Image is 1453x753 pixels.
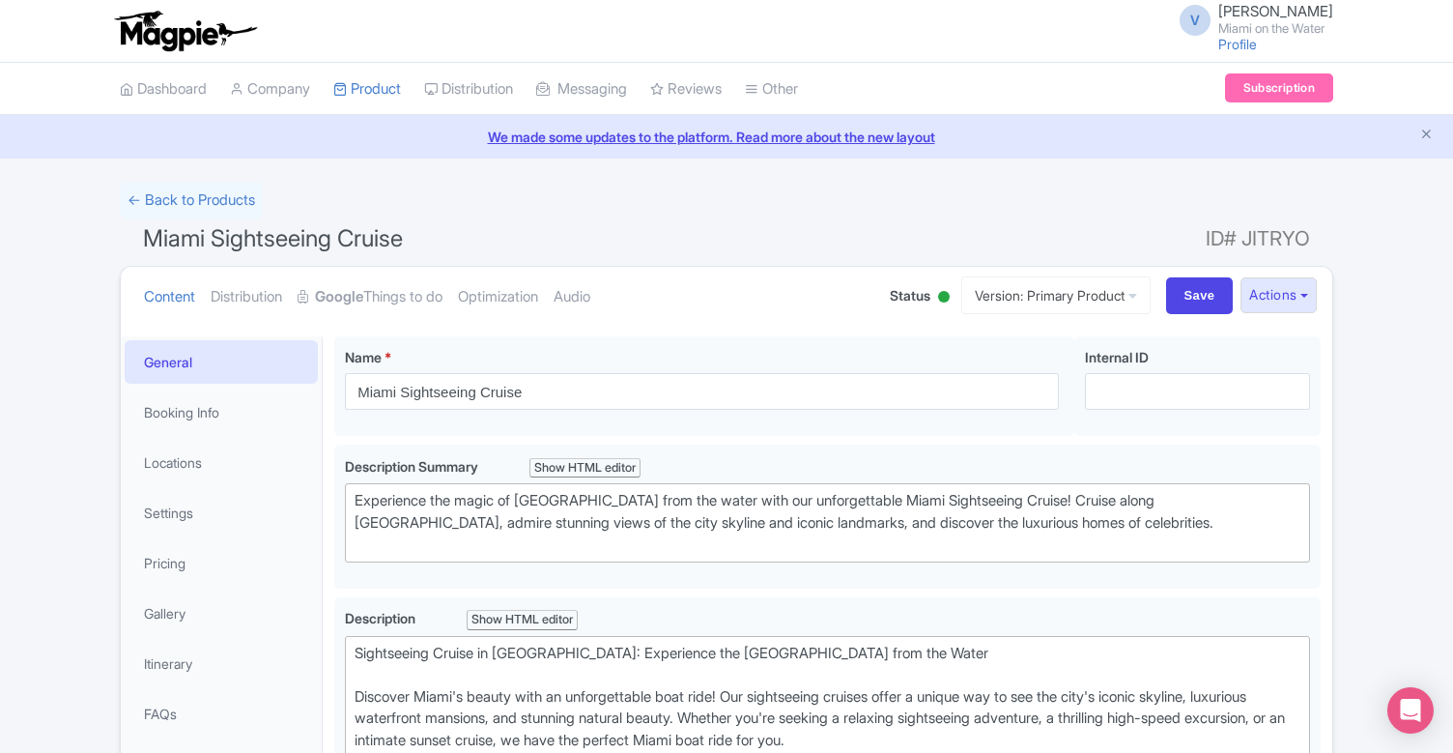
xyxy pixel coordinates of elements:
[1225,73,1333,102] a: Subscription
[125,340,318,384] a: General
[345,349,382,365] span: Name
[355,490,1300,556] div: Experience the magic of [GEOGRAPHIC_DATA] from the water with our unforgettable Miami Sightseeing...
[529,458,641,478] div: Show HTML editor
[125,692,318,736] a: FAQs
[1206,219,1310,258] span: ID# JITRYO
[890,285,930,305] span: Status
[120,63,207,116] a: Dashboard
[125,491,318,535] a: Settings
[125,642,318,685] a: Itinerary
[1240,277,1317,313] button: Actions
[345,610,418,626] span: Description
[110,10,260,52] img: logo-ab69f6fb50320c5b225c76a69d11143b.png
[1387,687,1434,734] div: Open Intercom Messenger
[1166,277,1234,314] input: Save
[211,267,282,328] a: Distribution
[424,63,513,116] a: Distribution
[458,267,538,328] a: Optimization
[1419,125,1434,147] button: Close announcement
[1085,349,1149,365] span: Internal ID
[125,441,318,484] a: Locations
[1218,22,1333,35] small: Miami on the Water
[345,458,481,475] span: Description Summary
[1218,2,1333,20] span: [PERSON_NAME]
[961,276,1151,314] a: Version: Primary Product
[934,283,954,313] div: Active
[125,391,318,434] a: Booking Info
[12,127,1441,147] a: We made some updates to the platform. Read more about the new layout
[650,63,722,116] a: Reviews
[120,182,263,219] a: ← Back to Products
[467,610,578,630] div: Show HTML editor
[143,224,403,252] span: Miami Sightseeing Cruise
[745,63,798,116] a: Other
[536,63,627,116] a: Messaging
[1218,36,1257,52] a: Profile
[230,63,310,116] a: Company
[1180,5,1211,36] span: V
[125,541,318,585] a: Pricing
[125,592,318,635] a: Gallery
[298,267,442,328] a: GoogleThings to do
[333,63,401,116] a: Product
[1168,4,1333,35] a: V [PERSON_NAME] Miami on the Water
[315,286,363,308] strong: Google
[144,267,195,328] a: Content
[554,267,590,328] a: Audio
